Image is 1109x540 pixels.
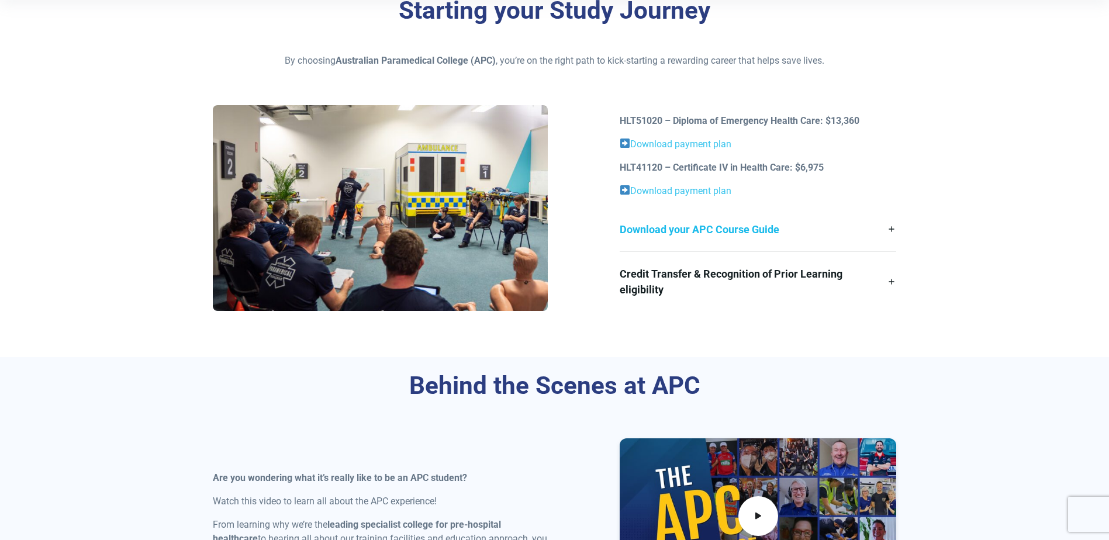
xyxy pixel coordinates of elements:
[336,55,496,66] strong: Australian Paramedical College (APC)
[620,185,630,195] img: ➡️
[620,252,896,311] a: Credit Transfer & Recognition of Prior Learning eligibility
[630,185,731,196] a: Download payment plan
[213,371,897,401] h3: Behind the Scenes at APC
[620,115,859,126] strong: HLT51020 – Diploma of Emergency Health Care: $13,360
[630,139,731,150] a: Download payment plan
[620,162,824,173] strong: HLT41120 – Certificate IV in Health Care: $6,975
[213,54,897,68] p: By choosing , you’re on the right path to kick-starting a rewarding career that helps save lives.
[213,494,548,508] p: Watch this video to learn all about the APC experience!
[620,207,896,251] a: Download your APC Course Guide
[213,472,467,483] strong: Are you wondering what it’s really like to be an APC student?
[620,139,630,148] img: ➡️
